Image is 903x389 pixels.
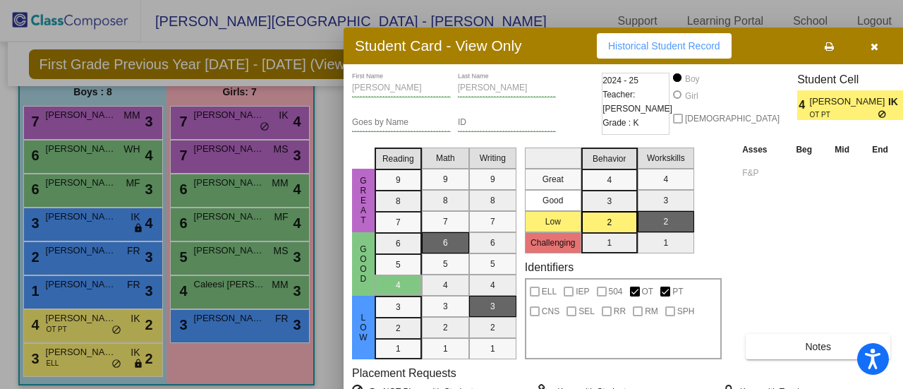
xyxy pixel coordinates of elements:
input: goes by name [352,118,451,128]
input: assessment [742,162,781,184]
span: 2024 - 25 [602,73,638,88]
span: IEP [576,283,589,300]
span: Teacher: [PERSON_NAME] [602,88,672,116]
div: Boy [684,73,700,85]
th: End [861,142,899,157]
span: Low [357,313,370,342]
h3: Student Card - View Only [355,37,522,54]
span: SEL [578,303,595,320]
span: Notes [805,341,831,352]
span: PT [672,283,683,300]
label: Identifiers [525,261,574,274]
span: ELL [542,283,557,300]
label: Placement Requests [352,366,456,380]
span: 504 [609,283,623,300]
th: Mid [823,142,861,157]
span: CNS [542,303,559,320]
span: OT PT [810,109,878,120]
th: Asses [739,142,784,157]
span: [DEMOGRAPHIC_DATA] [685,110,780,127]
span: 4 [797,97,809,114]
span: SPH [677,303,695,320]
span: Grade : K [602,116,638,130]
span: RM [645,303,658,320]
span: OT [642,283,654,300]
th: Beg [784,142,823,157]
span: Historical Student Record [608,40,720,52]
span: Good [357,244,370,284]
span: RR [614,303,626,320]
span: Great [357,176,370,225]
div: Girl [684,90,698,102]
span: [PERSON_NAME] [810,95,888,109]
button: Historical Student Record [597,33,732,59]
button: Notes [746,334,890,359]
